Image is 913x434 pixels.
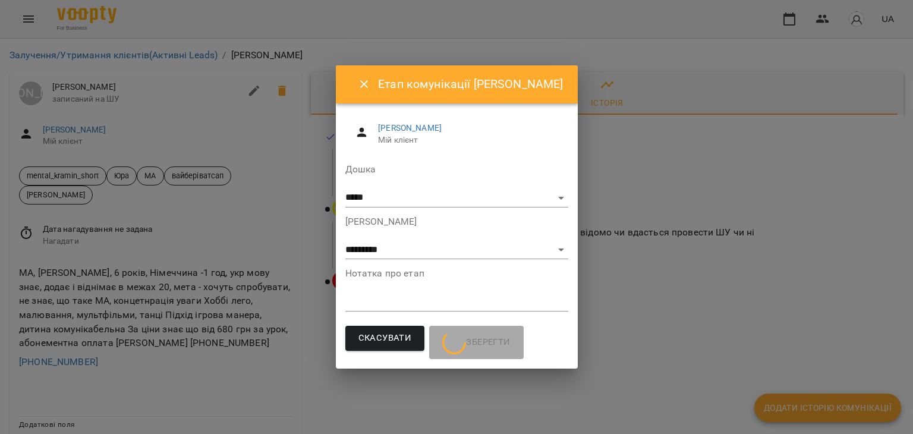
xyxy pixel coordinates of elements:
[345,217,568,227] label: [PERSON_NAME]
[378,134,558,146] span: Мій клієнт
[345,165,568,174] label: Дошка
[345,326,425,351] button: Скасувати
[350,70,379,99] button: Close
[378,75,563,93] h6: Етап комунікації [PERSON_NAME]
[345,269,568,278] label: Нотатка про етап
[358,331,412,346] span: Скасувати
[378,123,442,133] a: [PERSON_NAME]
